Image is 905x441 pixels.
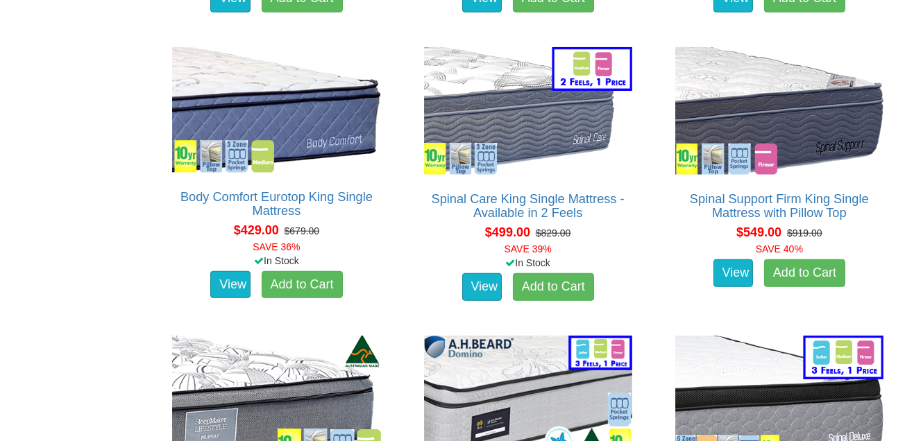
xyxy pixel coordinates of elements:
[234,223,279,237] span: $429.00
[462,273,502,301] a: View
[672,44,887,178] img: Spinal Support Firm King Single Mattress with Pillow Top
[285,225,320,236] del: $679.00
[690,192,869,220] a: Spinal Support Firm King Single Mattress with Pillow Top
[262,271,343,299] a: Add to Cart
[713,259,754,287] a: View
[505,243,552,254] font: SAVE 39%
[536,227,571,239] del: $829.00
[158,254,394,268] div: In Stock
[787,227,822,239] del: $919.00
[253,241,300,252] font: SAVE 36%
[485,225,530,239] span: $499.00
[736,225,781,239] span: $549.00
[756,243,803,254] font: SAVE 40%
[764,259,845,287] a: Add to Cart
[180,190,373,218] a: Body Comfort Eurotop King Single Mattress
[169,44,384,175] img: Body Comfort Eurotop King Single Mattress
[432,192,625,220] a: Spinal Care King Single Mattress - Available in 2 Feels
[513,273,594,301] a: Add to Cart
[421,44,636,178] img: Spinal Care King Single Mattress - Available in 2 Feels
[410,256,646,270] div: In Stock
[210,271,251,299] a: View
